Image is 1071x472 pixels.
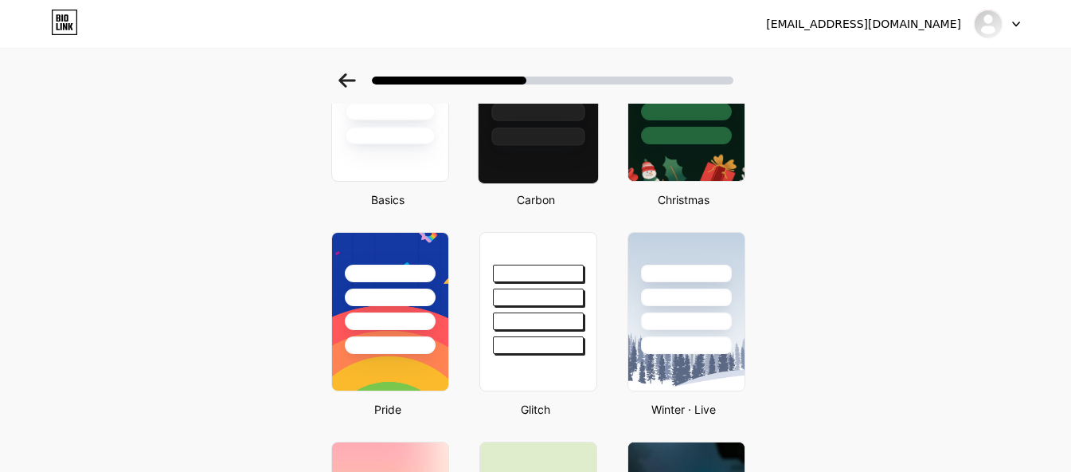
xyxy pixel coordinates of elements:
[475,191,597,208] div: Carbon
[973,9,1003,39] img: swarn vilas
[623,191,745,208] div: Christmas
[326,191,449,208] div: Basics
[766,16,961,33] div: [EMAIL_ADDRESS][DOMAIN_NAME]
[623,401,745,418] div: Winter · Live
[475,401,597,418] div: Glitch
[326,401,449,418] div: Pride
